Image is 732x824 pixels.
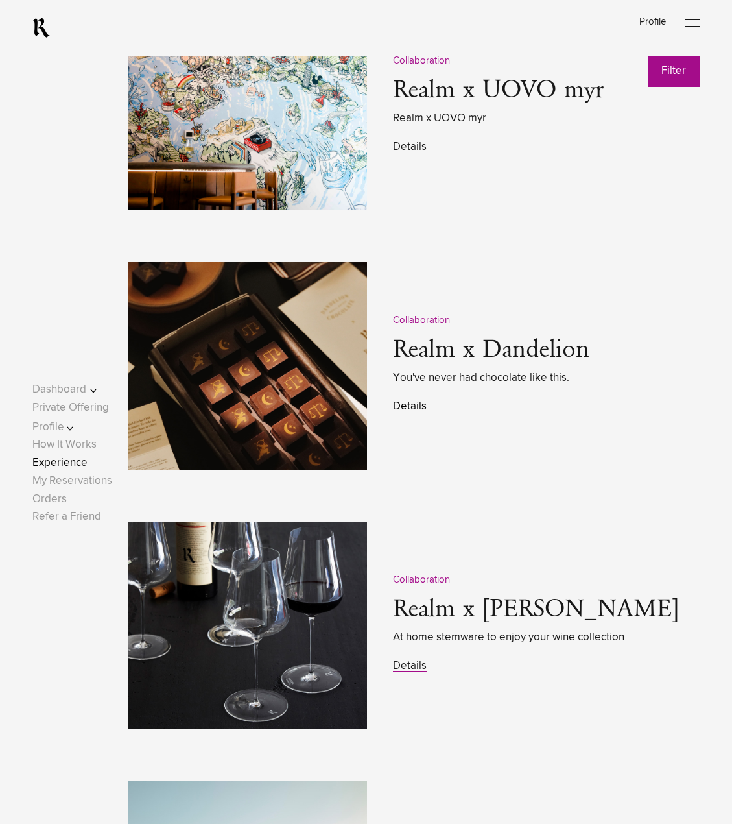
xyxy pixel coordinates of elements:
a: Details [393,141,427,152]
span: Realm x UOVO myr [393,110,703,127]
a: Details [393,401,427,412]
img: Dandelion-2328x1552-72dpi.jpg [128,262,367,470]
a: Realm x Dandelion [393,337,589,363]
a: How It Works [32,439,97,450]
a: RealmCellars [32,18,50,38]
span: At home stemware to enjoy your wine collection [393,629,703,646]
a: My Reservations [32,476,112,487]
a: Private Offering [32,402,109,413]
img: REALM_GRASSL-2328x1552-72dpi.jpg [128,522,367,729]
a: Profile [639,17,666,27]
a: Details [393,660,427,672]
span: You've never had chocolate like this. [393,369,703,387]
a: Realm x [PERSON_NAME] [393,597,679,623]
a: Orders [32,494,67,505]
span: Collaboration [393,575,450,585]
span: Collaboration [393,315,450,325]
button: Dashboard [32,381,115,398]
button: Profile [32,418,115,436]
button: Filter [648,55,700,87]
a: Refer a Friend [32,511,101,522]
a: Experience [32,457,88,468]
